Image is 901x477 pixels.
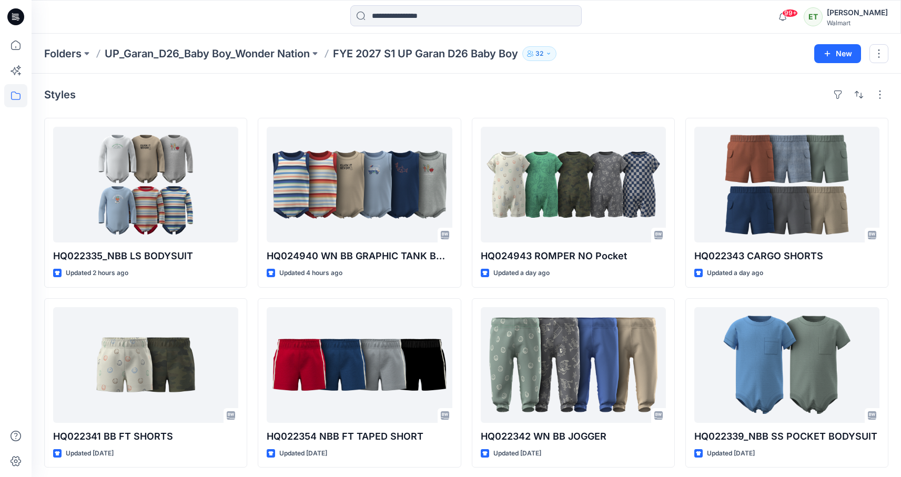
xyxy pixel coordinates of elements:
p: HQ022354 NBB FT TAPED SHORT [267,429,452,444]
a: HQ022339_NBB SS POCKET BODYSUIT [694,307,879,423]
button: New [814,44,861,63]
a: HQ022342 WN BB JOGGER [481,307,666,423]
a: Folders [44,46,82,61]
p: Updated [DATE] [279,448,327,459]
p: FYE 2027 S1 UP Garan D26 Baby Boy [333,46,518,61]
div: ET [804,7,823,26]
p: Updated a day ago [707,268,763,279]
a: HQ022354 NBB FT TAPED SHORT [267,307,452,423]
p: HQ022343 CARGO SHORTS [694,249,879,263]
div: [PERSON_NAME] [827,6,888,19]
p: Updated [DATE] [66,448,114,459]
div: Walmart [827,19,888,27]
a: UP_Garan_D26_Baby Boy_Wonder Nation [105,46,310,61]
p: HQ022339_NBB SS POCKET BODYSUIT [694,429,879,444]
h4: Styles [44,88,76,101]
p: Updated [DATE] [707,448,755,459]
a: HQ022343 CARGO SHORTS [694,127,879,242]
p: HQ022335_NBB LS BODYSUIT [53,249,238,263]
p: Updated 4 hours ago [279,268,342,279]
a: HQ022335_NBB LS BODYSUIT [53,127,238,242]
a: HQ024943 ROMPER NO Pocket [481,127,666,242]
p: HQ024943 ROMPER NO Pocket [481,249,666,263]
p: Updated 2 hours ago [66,268,128,279]
button: 32 [522,46,556,61]
a: HQ022341 BB FT SHORTS [53,307,238,423]
p: HQ024940 WN BB GRAPHIC TANK BODYSUIT [267,249,452,263]
p: Updated [DATE] [493,448,541,459]
p: HQ022341 BB FT SHORTS [53,429,238,444]
p: Updated a day ago [493,268,550,279]
p: 32 [535,48,543,59]
a: HQ024940 WN BB GRAPHIC TANK BODYSUIT [267,127,452,242]
span: 99+ [782,9,798,17]
p: HQ022342 WN BB JOGGER [481,429,666,444]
